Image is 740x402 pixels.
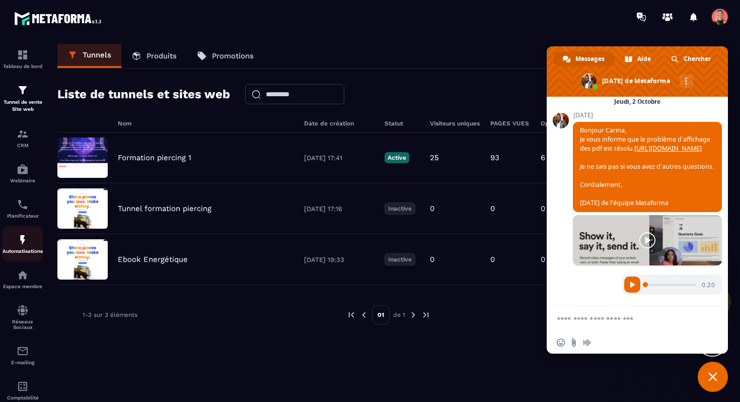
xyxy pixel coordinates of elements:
h6: Date de création [304,120,375,127]
a: social-networksocial-networkRéseaux Sociaux [3,297,43,338]
p: 01 [372,305,390,324]
p: Active [385,152,409,163]
p: de 1 [393,311,405,319]
div: Messages [554,51,615,66]
p: Tunnel de vente Site web [3,99,43,113]
a: formationformationTableau de bord [3,41,43,77]
p: 0 [490,255,495,264]
span: Envoyer un fichier [570,339,578,347]
p: Réseaux Sociaux [3,319,43,330]
span: Chercher [684,51,711,66]
p: 6 [541,153,545,162]
img: automations [17,269,29,281]
p: 1-3 sur 3 éléments [83,311,137,318]
img: formation [17,84,29,96]
img: automations [17,234,29,246]
p: Comptabilité [3,395,43,400]
a: automationsautomationsAutomatisations [3,226,43,261]
img: email [17,345,29,357]
div: Jeudi, 2 Octobre [614,99,660,105]
p: 0 [430,204,434,213]
p: [DATE] 19:33 [304,256,375,263]
img: accountant [17,380,29,392]
div: Autres canaux [680,75,693,88]
p: Webinaire [3,178,43,183]
p: Automatisations [3,248,43,254]
img: automations [17,163,29,175]
div: Fermer le chat [698,362,728,392]
img: next [409,310,418,319]
span: [DATE] [573,112,722,119]
h6: Statut [385,120,420,127]
h2: Liste de tunnels et sites web [57,84,230,104]
p: E-mailing [3,360,43,365]
p: Planificateur [3,213,43,219]
span: Aide [637,51,651,66]
p: 93 [490,153,499,162]
img: prev [347,310,356,319]
span: Insérer un emoji [557,339,565,347]
p: 0 [541,255,545,264]
p: Tunnel formation piercing [118,204,211,213]
img: logo [14,9,105,28]
h6: Opt-ins [541,120,571,127]
a: automationsautomationsWebinaire [3,156,43,191]
span: Messages [575,51,605,66]
img: formation [17,49,29,61]
img: image [57,239,108,280]
a: Promotions [187,44,264,68]
a: Produits [121,44,187,68]
div: Aide [616,51,661,66]
p: 0 [541,204,545,213]
h6: PAGES VUES [490,120,531,127]
p: 0 [430,255,434,264]
img: formation [17,128,29,140]
a: automationsautomationsEspace membre [3,261,43,297]
img: image [57,138,108,178]
p: Tableau de bord [3,63,43,69]
p: Tunnels [83,50,111,59]
h6: Nom [118,120,294,127]
p: Ebook Energétique [118,255,188,264]
p: Inactive [385,203,415,215]
a: emailemailE-mailing [3,338,43,373]
textarea: Entrez votre message... [557,315,696,324]
p: 25 [430,153,439,162]
span: 0:20 [702,281,715,289]
a: formationformationTunnel de vente Site web [3,77,43,120]
img: social-network [17,304,29,316]
p: 0 [490,204,495,213]
p: [DATE] 17:41 [304,154,375,162]
span: Écouter l'audio [624,277,640,293]
a: [URL][DOMAIN_NAME] [634,144,702,153]
img: next [421,310,430,319]
a: schedulerschedulerPlanificateur [3,191,43,226]
a: formationformationCRM [3,120,43,156]
p: Formation piercing 1 [118,153,191,162]
p: CRM [3,143,43,148]
h6: Visiteurs uniques [430,120,480,127]
div: Chercher [662,51,721,66]
a: Tunnels [57,44,121,68]
img: image [57,188,108,229]
p: Inactive [385,253,415,265]
img: prev [359,310,368,319]
p: Produits [146,51,177,60]
p: Promotions [212,51,254,60]
span: Message audio [583,339,591,347]
p: [DATE] 17:16 [304,205,375,213]
span: Bonjour Carina, Je vous informe que le problème d'affichage des pdf est résolu. Je ne sais pas si... [580,126,714,207]
img: scheduler [17,198,29,211]
p: Espace membre [3,284,43,289]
